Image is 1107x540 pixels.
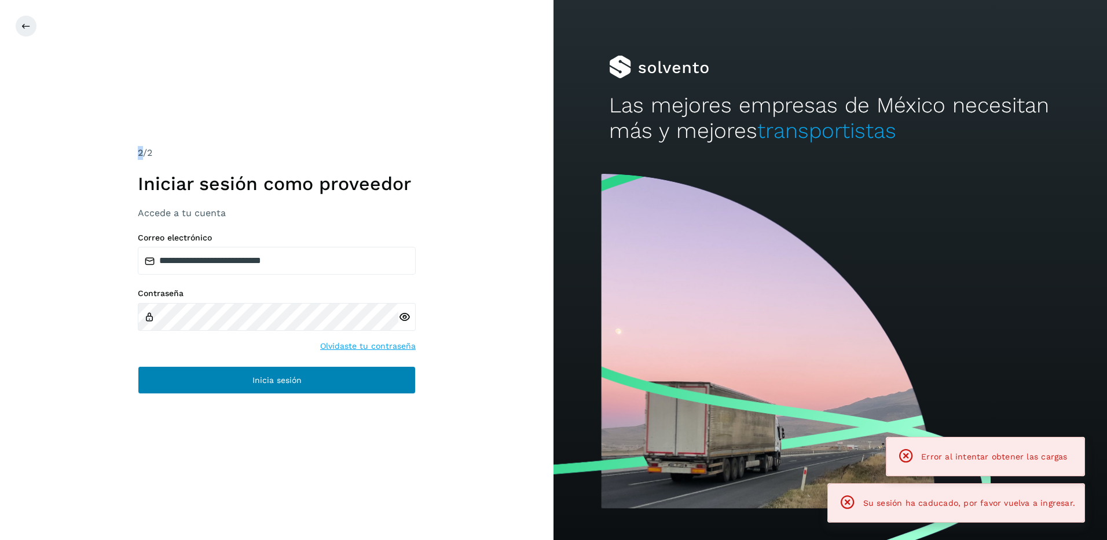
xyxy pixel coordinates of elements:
[863,498,1075,508] span: Su sesión ha caducado, por favor vuelva a ingresar.
[138,289,416,298] label: Contraseña
[252,376,302,384] span: Inicia sesión
[138,146,416,160] div: /2
[138,366,416,394] button: Inicia sesión
[921,452,1067,461] span: Error al intentar obtener las cargas
[757,118,896,143] span: transportistas
[320,340,416,352] a: Olvidaste tu contraseña
[609,93,1052,144] h2: Las mejores empresas de México necesitan más y mejores
[138,147,143,158] span: 2
[138,207,416,218] h3: Accede a tu cuenta
[138,233,416,243] label: Correo electrónico
[138,173,416,195] h1: Iniciar sesión como proveedor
